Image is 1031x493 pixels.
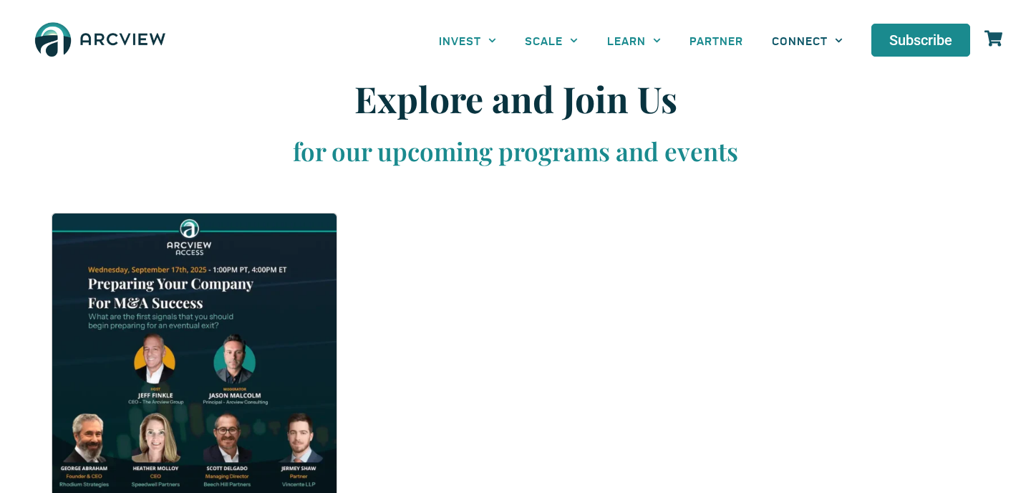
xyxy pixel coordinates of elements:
[129,77,902,120] h1: Explore and Join Us
[510,24,592,57] a: SCALE
[425,24,510,57] a: INVEST
[129,135,902,168] h3: for our upcoming programs and events
[889,33,952,47] span: Subscribe
[871,24,970,57] a: Subscribe
[675,24,757,57] a: PARTNER
[29,14,172,67] img: The Arcview Group
[593,24,675,57] a: LEARN
[425,24,857,57] nav: Menu
[757,24,857,57] a: CONNECT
